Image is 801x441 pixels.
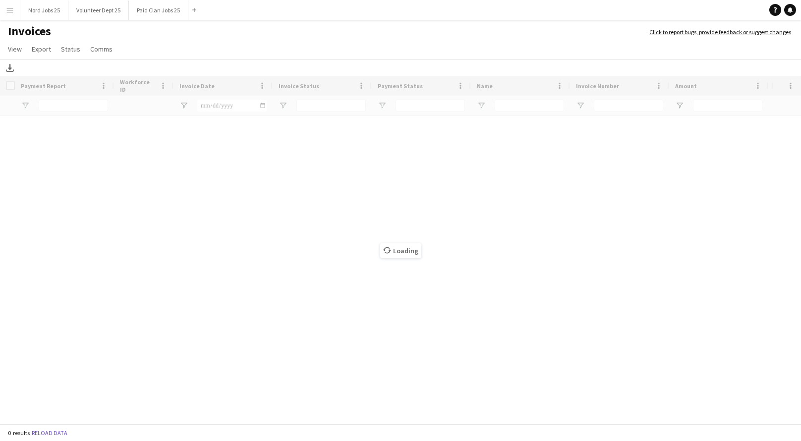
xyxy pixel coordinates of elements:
a: Comms [86,43,116,55]
a: Status [57,43,84,55]
app-action-btn: Download [4,62,16,74]
span: Loading [380,243,421,258]
span: Status [61,45,80,54]
span: Export [32,45,51,54]
a: Export [28,43,55,55]
span: View [8,45,22,54]
a: View [4,43,26,55]
a: Click to report bugs, provide feedback or suggest changes [649,28,791,37]
button: Nord Jobs 25 [20,0,68,20]
button: Volunteer Dept 25 [68,0,129,20]
button: Reload data [30,428,69,439]
span: Comms [90,45,113,54]
button: Paid Clan Jobs 25 [129,0,188,20]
